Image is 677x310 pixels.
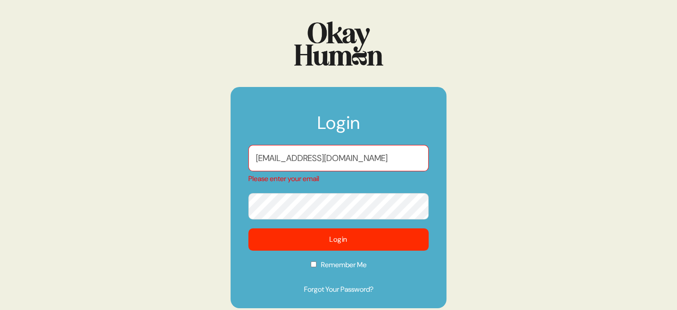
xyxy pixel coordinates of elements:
[248,260,429,276] label: Remember Me
[248,174,429,184] div: Please enter your email
[311,261,316,267] input: Remember Me
[294,21,383,66] img: Logo
[248,228,429,251] button: Login
[248,284,429,295] a: Forgot Your Password?
[248,145,429,171] input: Email
[248,114,429,141] h1: Login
